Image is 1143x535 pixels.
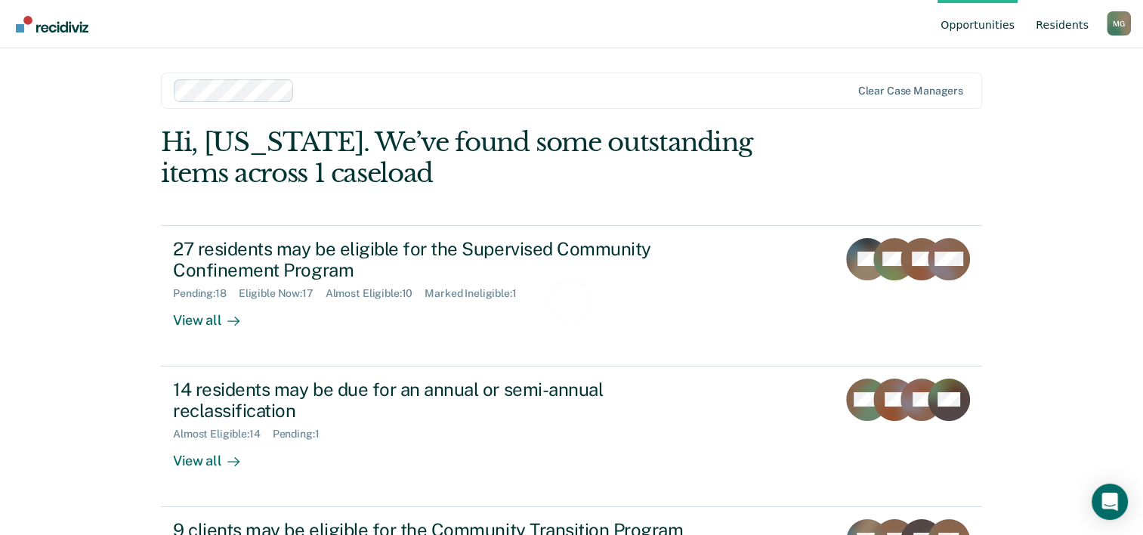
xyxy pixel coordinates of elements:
[173,287,239,300] div: Pending : 18
[1092,484,1128,520] div: Open Intercom Messenger
[239,287,326,300] div: Eligible Now : 17
[273,428,332,441] div: Pending : 1
[425,287,528,300] div: Marked Ineligible : 1
[173,238,703,282] div: 27 residents may be eligible for the Supervised Community Confinement Program
[161,366,982,507] a: 14 residents may be due for an annual or semi-annual reclassificationAlmost Eligible:14Pending:1V...
[173,441,258,470] div: View all
[161,225,982,366] a: 27 residents may be eligible for the Supervised Community Confinement ProgramPending:18Eligible N...
[1107,11,1131,36] div: M G
[173,300,258,329] div: View all
[161,127,817,189] div: Hi, [US_STATE]. We’ve found some outstanding items across 1 caseload
[16,16,88,32] img: Recidiviz
[173,379,703,422] div: 14 residents may be due for an annual or semi-annual reclassification
[326,287,425,300] div: Almost Eligible : 10
[173,428,273,441] div: Almost Eligible : 14
[858,85,963,97] div: Clear case managers
[1107,11,1131,36] button: Profile dropdown button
